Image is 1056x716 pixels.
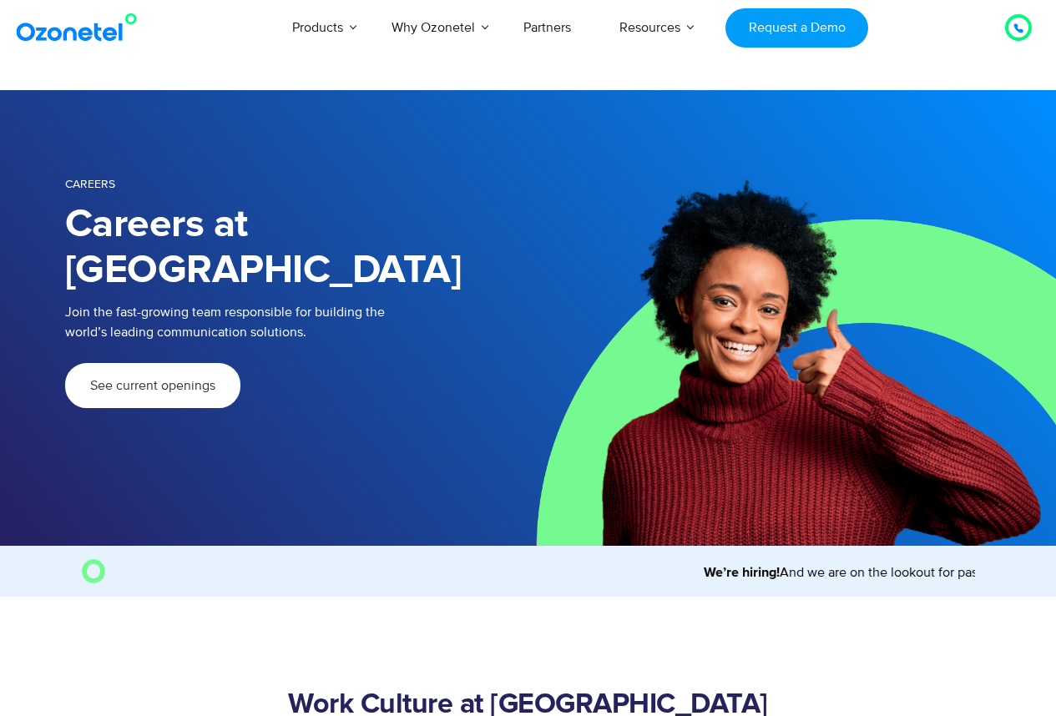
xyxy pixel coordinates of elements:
[90,379,215,392] span: See current openings
[65,177,115,191] span: Careers
[82,559,105,582] img: O Image
[725,8,868,48] a: Request a Demo
[65,302,503,342] p: Join the fast-growing team responsible for building the world’s leading communication solutions.
[111,562,975,582] marquee: And we are on the lookout for passionate,self-driven, hardworking team members to join us. Come, ...
[691,566,767,579] strong: We’re hiring!
[65,363,240,408] a: See current openings
[65,202,528,294] h1: Careers at [GEOGRAPHIC_DATA]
